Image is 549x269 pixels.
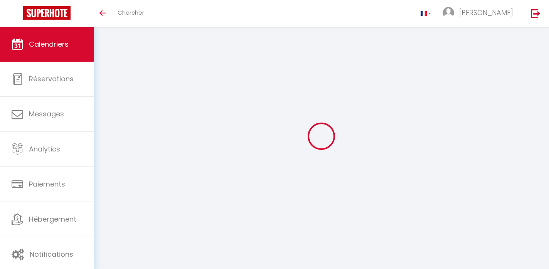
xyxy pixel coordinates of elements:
[30,249,73,259] span: Notifications
[443,7,454,18] img: ...
[29,179,65,189] span: Paiements
[29,109,64,119] span: Messages
[29,214,76,224] span: Hébergement
[29,39,69,49] span: Calendriers
[29,74,74,84] span: Réservations
[459,8,513,17] span: [PERSON_NAME]
[531,8,541,18] img: logout
[23,6,71,20] img: Super Booking
[118,8,144,17] span: Chercher
[29,144,60,154] span: Analytics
